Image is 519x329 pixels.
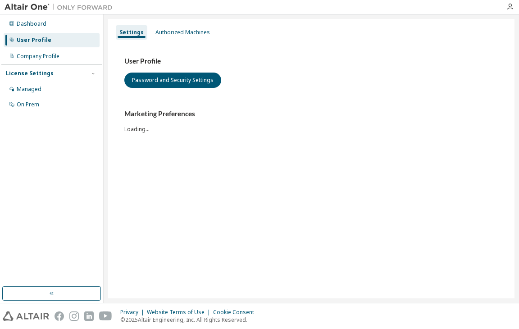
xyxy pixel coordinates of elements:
h3: Marketing Preferences [124,110,498,119]
div: On Prem [17,101,39,108]
p: © 2025 Altair Engineering, Inc. All Rights Reserved. [120,316,259,324]
button: Password and Security Settings [124,73,221,88]
img: altair_logo.svg [3,311,49,321]
img: Altair One [5,3,117,12]
div: Managed [17,86,41,93]
div: License Settings [6,70,54,77]
div: Settings [119,29,144,36]
div: Privacy [120,309,147,316]
div: User Profile [17,37,51,44]
div: Website Terms of Use [147,309,213,316]
div: Authorized Machines [155,29,210,36]
div: Loading... [124,110,498,133]
img: linkedin.svg [84,311,94,321]
div: Company Profile [17,53,59,60]
img: youtube.svg [99,311,112,321]
div: Cookie Consent [213,309,259,316]
h3: User Profile [124,57,498,66]
img: facebook.svg [55,311,64,321]
img: instagram.svg [69,311,79,321]
div: Dashboard [17,20,46,27]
